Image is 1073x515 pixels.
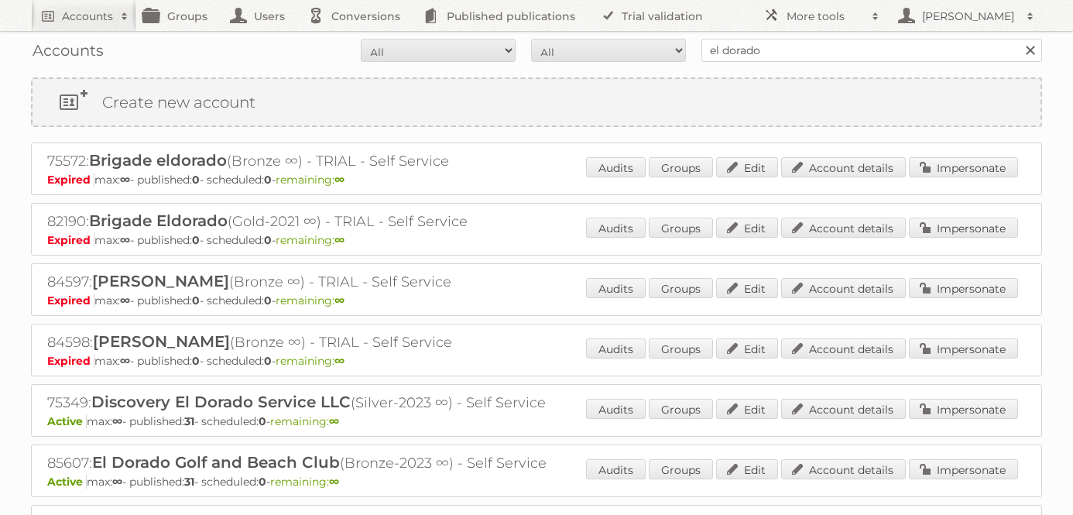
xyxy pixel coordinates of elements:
strong: ∞ [334,294,345,307]
p: max: - published: - scheduled: - [47,173,1026,187]
h2: More tools [787,9,864,24]
a: Account details [781,399,906,419]
h2: 75572: (Bronze ∞) - TRIAL - Self Service [47,151,589,171]
a: Impersonate [909,459,1018,479]
span: Brigade Eldorado [89,211,228,230]
strong: ∞ [112,475,122,489]
strong: ∞ [334,233,345,247]
strong: 0 [192,233,200,247]
a: Account details [781,278,906,298]
a: Groups [649,399,713,419]
a: Audits [586,218,646,238]
h2: 75349: (Silver-2023 ∞) - Self Service [47,393,589,413]
strong: 0 [259,475,266,489]
h2: 84598: (Bronze ∞) - TRIAL - Self Service [47,332,589,352]
a: Impersonate [909,278,1018,298]
a: Create new account [33,79,1040,125]
strong: 0 [259,414,266,428]
span: remaining: [276,233,345,247]
a: Account details [781,338,906,359]
a: Groups [649,278,713,298]
a: Audits [586,157,646,177]
a: Audits [586,278,646,298]
a: Edit [716,459,778,479]
a: Groups [649,459,713,479]
strong: 0 [264,354,272,368]
span: Discovery El Dorado Service LLC [91,393,351,411]
h2: 82190: (Gold-2021 ∞) - TRIAL - Self Service [47,211,589,232]
strong: ∞ [334,354,345,368]
strong: ∞ [120,233,130,247]
span: Expired [47,294,94,307]
strong: 0 [264,173,272,187]
strong: 31 [184,414,194,428]
a: Edit [716,338,778,359]
span: Active [47,475,87,489]
a: Groups [649,218,713,238]
a: Audits [586,459,646,479]
a: Edit [716,157,778,177]
p: max: - published: - scheduled: - [47,294,1026,307]
strong: ∞ [329,414,339,428]
strong: ∞ [329,475,339,489]
a: Impersonate [909,338,1018,359]
a: Edit [716,399,778,419]
span: remaining: [276,294,345,307]
strong: 0 [264,233,272,247]
span: Expired [47,173,94,187]
strong: 31 [184,475,194,489]
p: max: - published: - scheduled: - [47,354,1026,368]
strong: ∞ [334,173,345,187]
span: [PERSON_NAME] [93,332,230,351]
p: max: - published: - scheduled: - [47,475,1026,489]
strong: 0 [192,173,200,187]
span: remaining: [276,354,345,368]
h2: [PERSON_NAME] [918,9,1019,24]
strong: ∞ [120,294,130,307]
span: [PERSON_NAME] [92,272,229,290]
h2: 84597: (Bronze ∞) - TRIAL - Self Service [47,272,589,292]
a: Audits [586,399,646,419]
a: Edit [716,278,778,298]
p: max: - published: - scheduled: - [47,233,1026,247]
strong: 0 [192,354,200,368]
strong: ∞ [120,354,130,368]
span: remaining: [270,475,339,489]
a: Impersonate [909,218,1018,238]
strong: ∞ [120,173,130,187]
strong: 0 [192,294,200,307]
a: Account details [781,157,906,177]
strong: 0 [264,294,272,307]
a: Audits [586,338,646,359]
span: Brigade eldorado [89,151,227,170]
h2: 85607: (Bronze-2023 ∞) - Self Service [47,453,589,473]
span: Expired [47,354,94,368]
a: Groups [649,157,713,177]
h2: Accounts [62,9,113,24]
a: Impersonate [909,157,1018,177]
span: remaining: [270,414,339,428]
span: Expired [47,233,94,247]
a: Impersonate [909,399,1018,419]
span: remaining: [276,173,345,187]
span: Active [47,414,87,428]
p: max: - published: - scheduled: - [47,414,1026,428]
span: El Dorado Golf and Beach Club [92,453,340,472]
a: Account details [781,459,906,479]
a: Account details [781,218,906,238]
a: Groups [649,338,713,359]
strong: ∞ [112,414,122,428]
a: Edit [716,218,778,238]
